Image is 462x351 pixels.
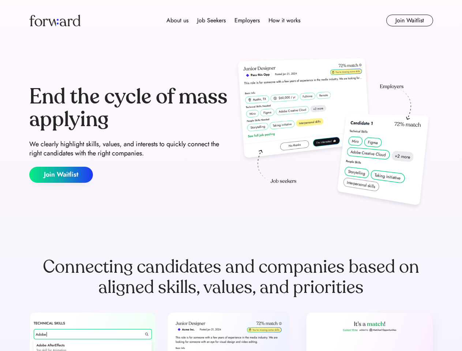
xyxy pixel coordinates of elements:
div: How it works [268,16,300,25]
div: About us [166,16,188,25]
div: Connecting candidates and companies based on aligned skills, values, and priorities [29,257,433,298]
img: hero-image.png [234,56,433,213]
button: Join Waitlist [29,167,93,183]
div: End the cycle of mass applying [29,86,228,131]
div: Job Seekers [197,16,226,25]
div: We clearly highlight skills, values, and interests to quickly connect the right candidates with t... [29,140,228,158]
div: Employers [234,16,260,25]
img: Forward logo [29,15,80,26]
button: Join Waitlist [386,15,433,26]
